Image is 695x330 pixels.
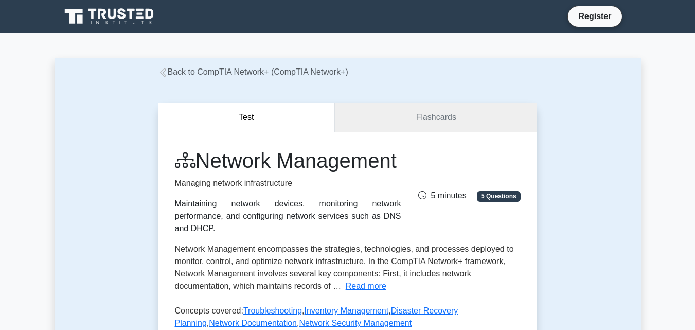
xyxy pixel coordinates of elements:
div: Maintaining network devices, monitoring network performance, and configuring network services suc... [175,198,401,235]
a: Back to CompTIA Network+ (CompTIA Network+) [158,67,348,76]
a: Register [572,10,617,23]
a: Network Documentation [209,319,297,327]
a: Troubleshooting [243,306,302,315]
a: Flashcards [335,103,537,132]
span: Network Management encompasses the strategies, technologies, and processes deployed to monitor, c... [175,245,514,290]
a: Network Security Management [299,319,412,327]
span: 5 minutes [418,191,466,200]
a: Inventory Management [305,306,389,315]
h1: Network Management [175,148,401,173]
p: Managing network infrastructure [175,177,401,189]
button: Test [158,103,335,132]
span: 5 Questions [477,191,520,201]
button: Read more [346,280,386,292]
